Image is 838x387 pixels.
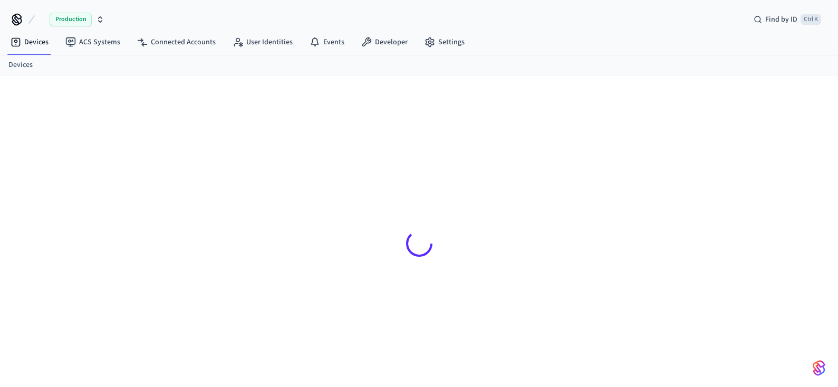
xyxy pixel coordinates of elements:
[224,33,301,52] a: User Identities
[57,33,129,52] a: ACS Systems
[765,14,797,25] span: Find by ID
[813,360,825,376] img: SeamLogoGradient.69752ec5.svg
[301,33,353,52] a: Events
[129,33,224,52] a: Connected Accounts
[745,10,830,29] div: Find by IDCtrl K
[353,33,416,52] a: Developer
[2,33,57,52] a: Devices
[801,14,821,25] span: Ctrl K
[50,13,92,26] span: Production
[416,33,473,52] a: Settings
[8,60,33,71] a: Devices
